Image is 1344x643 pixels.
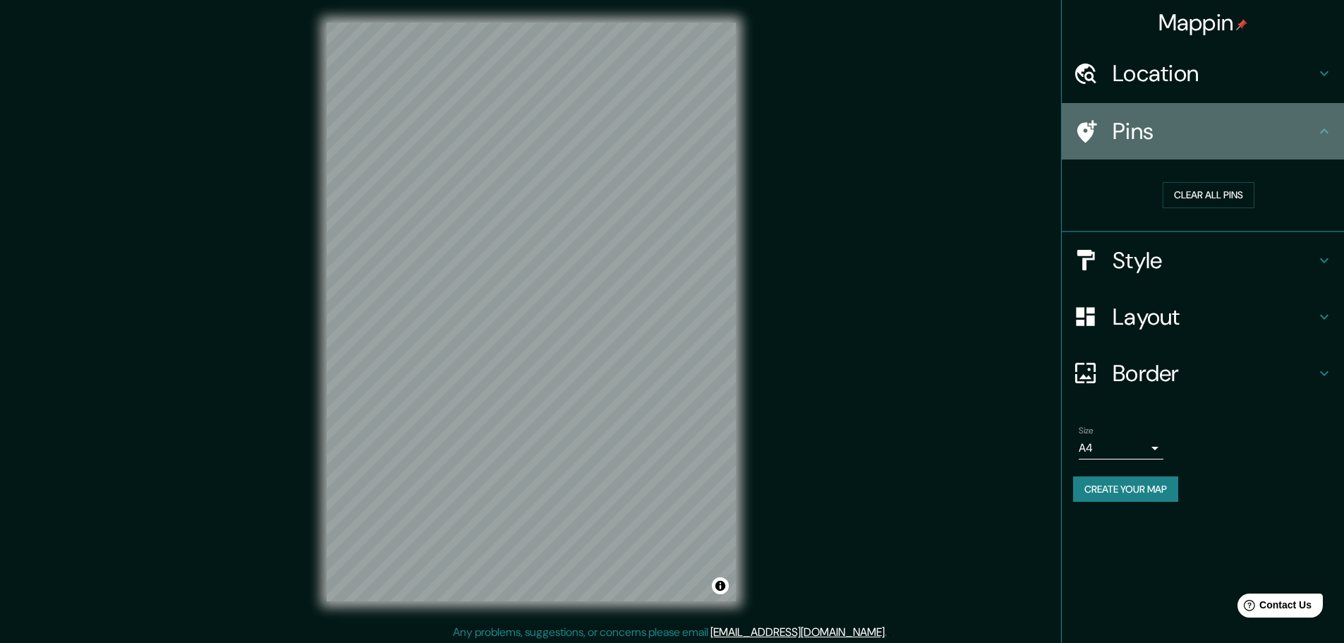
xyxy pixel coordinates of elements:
[1062,232,1344,289] div: Style
[1158,8,1248,37] h4: Mappin
[1218,588,1328,627] iframe: Help widget launcher
[710,625,885,639] a: [EMAIL_ADDRESS][DOMAIN_NAME]
[887,624,889,641] div: .
[1062,103,1344,160] div: Pins
[1113,59,1316,88] h4: Location
[1062,45,1344,102] div: Location
[327,23,736,601] canvas: Map
[889,624,892,641] div: .
[453,624,887,641] p: Any problems, suggestions, or concerns please email .
[1062,345,1344,402] div: Border
[1113,246,1316,275] h4: Style
[1113,303,1316,331] h4: Layout
[1062,289,1344,345] div: Layout
[1079,424,1094,436] label: Size
[1236,19,1247,30] img: pin-icon.png
[1113,359,1316,387] h4: Border
[1163,182,1254,208] button: Clear all pins
[1079,437,1163,459] div: A4
[712,577,729,594] button: Toggle attribution
[1113,117,1316,145] h4: Pins
[1073,476,1178,503] button: Create your map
